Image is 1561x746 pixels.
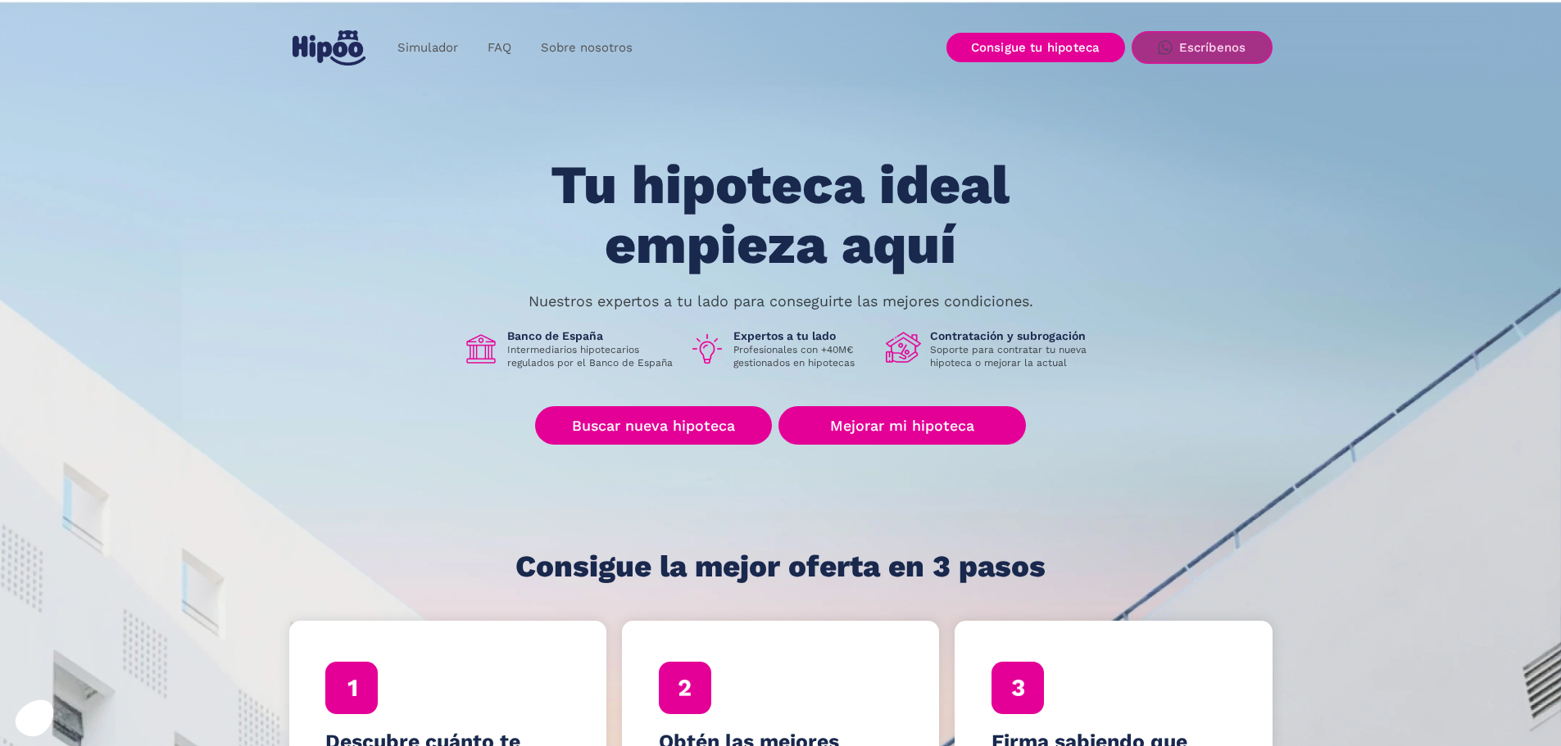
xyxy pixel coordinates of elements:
p: Intermediarios hipotecarios regulados por el Banco de España [507,343,676,369]
p: Soporte para contratar tu nueva hipoteca o mejorar la actual [930,343,1099,369]
a: Escríbenos [1132,31,1273,64]
a: Simulador [383,32,473,64]
a: Mejorar mi hipoteca [778,406,1025,445]
a: home [289,24,370,72]
h1: Contratación y subrogación [930,328,1099,343]
p: Profesionales con +40M€ gestionados en hipotecas [733,343,873,369]
a: Sobre nosotros [526,32,647,64]
p: Nuestros expertos a tu lado para conseguirte las mejores condiciones. [529,295,1033,308]
div: Escríbenos [1179,40,1246,55]
h1: Expertos a tu lado [733,328,873,343]
a: FAQ [473,32,526,64]
a: Buscar nueva hipoteca [535,406,772,445]
h1: Consigue la mejor oferta en 3 pasos [515,550,1046,583]
a: Consigue tu hipoteca [946,33,1125,62]
h1: Banco de España [507,328,676,343]
h1: Tu hipoteca ideal empieza aquí [470,156,1091,274]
